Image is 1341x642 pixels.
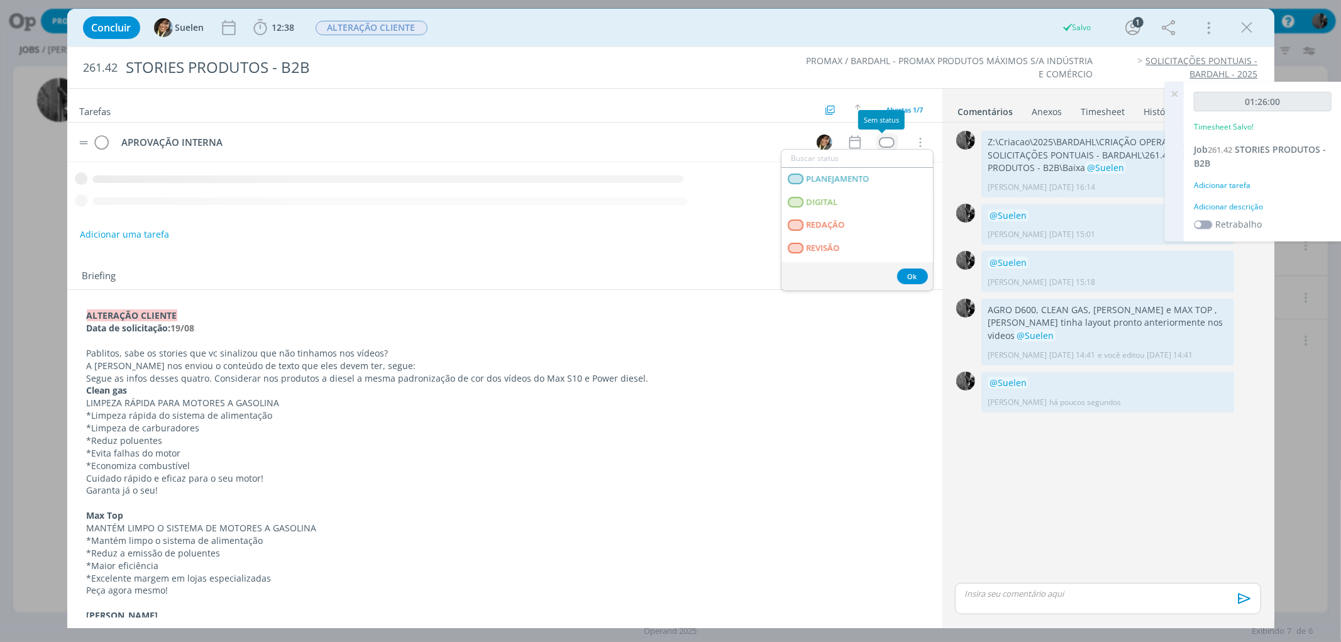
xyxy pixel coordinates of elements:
label: Retrabalho [1215,218,1262,231]
span: REVISÃO [806,243,839,253]
span: @Suelen [990,209,1027,221]
span: DIGITAL [806,197,837,208]
strong: Max Top [87,509,124,521]
img: S [154,18,173,37]
p: *Mantém limpo o sistema de alimentação [87,534,923,547]
p: Z:\Criacao\2025\BARDAHL\CRIAÇÃO OPERAND\261 - SOLICITAÇÕES PONTUAIS - BARDAHL\261.42 - STORIES PR... [988,136,1228,174]
a: Timesheet [1081,100,1126,118]
div: dialog [67,9,1274,628]
span: Concluir [92,23,131,33]
p: Timesheet Salvo! [1194,121,1254,133]
span: PLANEJAMENTO [806,174,869,184]
div: Salvo [1062,22,1091,33]
button: ALTERAÇÃO CLIENTE [315,20,428,36]
button: Concluir [83,16,140,39]
strong: Clean gas [87,384,128,396]
img: P [956,299,975,318]
span: @Suelen [1017,329,1054,341]
button: 1 [1123,18,1143,38]
span: [DATE] 15:18 [1049,277,1095,288]
span: 261.42 [1208,144,1232,155]
button: Adicionar uma tarefa [79,223,170,246]
p: [PERSON_NAME] [988,182,1047,193]
div: Sem status [858,110,905,130]
button: SSuelen [154,18,204,37]
a: Histórico [1144,100,1182,118]
p: *Maior eficiência [87,560,923,572]
img: P [956,131,975,150]
span: REDAÇÃO [806,220,844,230]
img: S [817,135,832,150]
span: @Suelen [990,377,1027,389]
p: [PERSON_NAME] [988,229,1047,240]
span: @Suelen [1087,162,1124,174]
span: e você editou [1098,350,1144,361]
p: A [PERSON_NAME] nos enviou o conteúdo de texto que eles devem ter, segue: [87,360,923,372]
span: 12:38 [272,21,295,33]
span: ALTERAÇÃO CLIENTE [316,21,428,35]
p: *Evita falhas do motor [87,447,923,460]
div: STORIES PRODUTOS - B2B [121,52,763,83]
span: [DATE] 14:41 [1049,350,1095,361]
a: PROMAX / BARDAHL - PROMAX PRODUTOS MÁXIMOS S/A INDÚSTRIA E COMÉRCIO [806,55,1093,79]
span: [DATE] 16:14 [1049,182,1095,193]
p: Pablitos, sabe os stories que vc sinalizou que não tinhamos nos vídeos? [87,347,923,360]
p: *Economiza combustível [87,460,923,472]
p: Garanta já o seu! [87,484,923,497]
p: *Reduz poluentes [87,434,923,447]
span: Abertas 1/7 [886,105,924,114]
p: LIMPEZA RÁPIDA PARA MOTORES A GASOLINA [87,397,923,409]
p: *Limpeza de carburadores [87,422,923,434]
strong: Data de solicitação: [87,322,171,334]
strong: ALTERAÇÃO CLIENTE [87,309,177,321]
span: Briefing [82,268,116,285]
img: drag-icon.svg [79,141,88,145]
a: Job261.42STORIES PRODUTOS - B2B [1194,143,1326,169]
input: Buscar status [781,150,933,167]
p: MANTÉM LIMPO O SISTEMA DE MOTORES A GASOLINA [87,522,923,534]
span: [DATE] 15:01 [1049,229,1095,240]
div: APROVAÇÃO INTERNA [116,135,805,150]
span: STORIES PRODUTOS - B2B [1194,143,1326,169]
span: [DATE] 14:41 [1147,350,1193,361]
img: arrow-down-up.svg [855,104,864,116]
strong: 19/08 [171,322,195,334]
p: [PERSON_NAME] [988,277,1047,288]
span: Suelen [175,23,204,32]
span: @Suelen [990,257,1027,268]
a: SOLICITAÇÕES PONTUAIS - BARDAHL - 2025 [1146,55,1258,79]
p: [PERSON_NAME] [988,397,1047,408]
p: Peça agora mesmo! [87,584,923,597]
p: *Limpeza rápida do sistema de alimentação [87,409,923,422]
span: 261.42 [84,61,118,75]
a: Comentários [957,100,1014,118]
div: 1 [1133,17,1144,28]
span: há poucos segundos [1049,397,1121,408]
p: *Reduz a emissão de poluentes [87,547,923,560]
button: Ok [897,268,928,284]
img: P [956,251,975,270]
p: AGRO D600, CLEAN GAS, [PERSON_NAME] e MAX TOP , [PERSON_NAME] tinha layout pronto anteriormente n... [988,304,1228,342]
span: Tarefas [80,102,111,118]
p: Cuidado rápido e eficaz para o seu motor! [87,472,923,485]
strong: [PERSON_NAME] [87,609,158,621]
img: P [956,204,975,223]
p: [PERSON_NAME] [988,350,1047,361]
img: P [956,372,975,390]
div: Adicionar tarefa [1194,180,1332,191]
p: Segue as infos desses quatro. Considerar nos produtos a diesel a mesma padronização de cor dos ví... [87,372,923,385]
div: Adicionar descrição [1194,201,1332,213]
p: *Excelente margem em lojas especializadas [87,572,923,585]
div: Anexos [1032,106,1062,118]
button: 12:38 [250,18,298,38]
button: S [815,133,834,152]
